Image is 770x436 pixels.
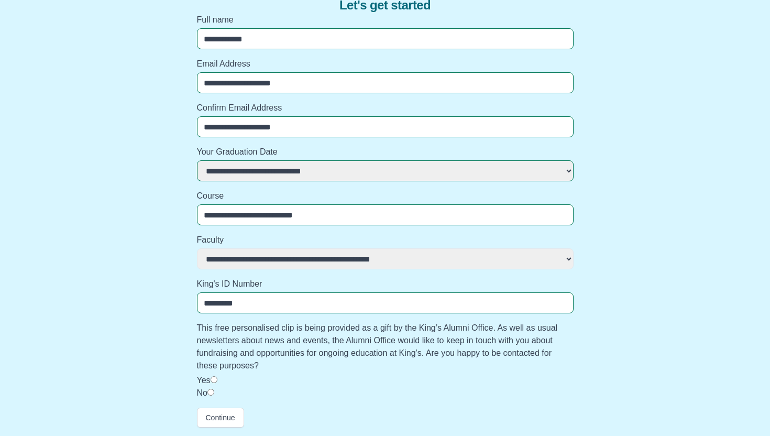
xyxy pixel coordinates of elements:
label: King's ID Number [197,278,574,290]
label: Full name [197,14,574,26]
label: Course [197,190,574,202]
label: Faculty [197,234,574,246]
label: Confirm Email Address [197,102,574,114]
label: Yes [197,376,211,385]
label: Your Graduation Date [197,146,574,158]
button: Continue [197,408,244,428]
label: Email Address [197,58,574,70]
label: This free personalised clip is being provided as a gift by the King’s Alumni Office. As well as u... [197,322,574,372]
label: No [197,388,207,397]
